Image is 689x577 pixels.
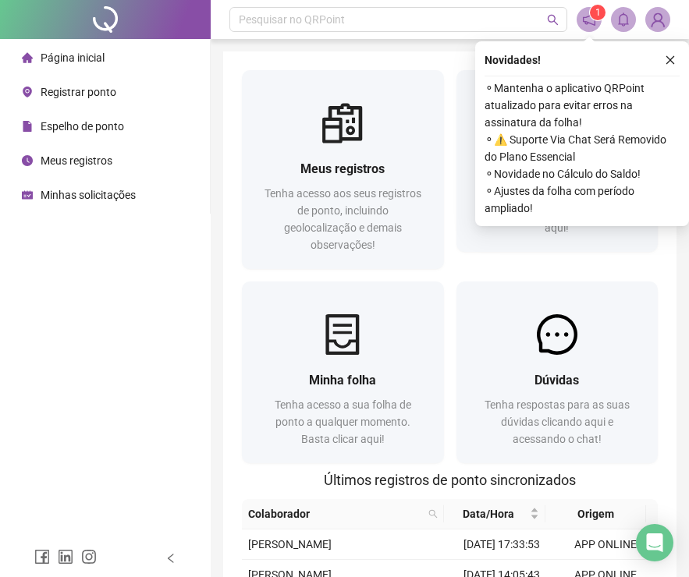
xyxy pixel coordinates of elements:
span: search [425,502,441,526]
span: Meus registros [41,154,112,167]
a: Minha folhaTenha acesso a sua folha de ponto a qualquer momento. Basta clicar aqui! [242,281,444,463]
span: left [165,553,176,564]
span: ⚬ Novidade no Cálculo do Saldo! [485,165,680,182]
span: ⚬ ⚠️ Suporte Via Chat Será Removido do Plano Essencial [485,131,680,165]
span: [PERSON_NAME] [248,538,332,550]
a: Registrar pontoRegistre sua presença com rapidez e segurança clicando aqui! [456,70,659,252]
th: Data/Hora [444,499,545,529]
span: ⚬ Mantenha o aplicativo QRPoint atualizado para evitar erros na assinatura da folha! [485,80,680,131]
span: 1 [595,7,601,18]
span: Colaborador [248,505,422,522]
span: environment [22,87,33,97]
span: ⚬ Ajustes da folha com período ampliado! [485,182,680,217]
sup: 1 [590,5,606,20]
span: Tenha respostas para as suas dúvidas clicando aqui e acessando o chat! [485,398,630,445]
span: Espelho de ponto [41,120,124,133]
span: Tenha acesso aos seus registros de ponto, incluindo geolocalização e demais observações! [265,187,421,251]
span: schedule [22,189,33,200]
td: APP ONLINE [554,529,658,560]
span: notification [582,12,596,27]
span: Data/Hora [450,505,527,522]
a: Meus registrosTenha acesso aos seus registros de ponto, incluindo geolocalização e demais observa... [242,70,444,269]
span: Meus registros [300,161,385,176]
span: Página inicial [41,51,105,64]
img: 54897 [646,8,669,31]
span: clock-circle [22,155,33,166]
span: Dúvidas [535,373,579,388]
div: Open Intercom Messenger [636,524,673,561]
span: Registrar ponto [41,86,116,98]
span: home [22,52,33,63]
span: Minhas solicitações [41,189,136,201]
span: close [665,55,676,65]
span: file [22,121,33,132]
span: search [547,14,559,26]
th: Origem [545,499,647,529]
span: facebook [34,549,50,565]
td: [DATE] 17:33:53 [450,529,554,560]
a: DúvidasTenha respostas para as suas dúvidas clicando aqui e acessando o chat! [456,281,659,463]
span: Minha folha [309,373,376,388]
span: linkedin [58,549,73,565]
span: bell [616,12,630,27]
span: Últimos registros de ponto sincronizados [324,472,576,488]
span: Tenha acesso a sua folha de ponto a qualquer momento. Basta clicar aqui! [275,398,411,445]
span: instagram [81,549,97,565]
span: Novidades ! [485,51,541,69]
span: search [428,509,438,519]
